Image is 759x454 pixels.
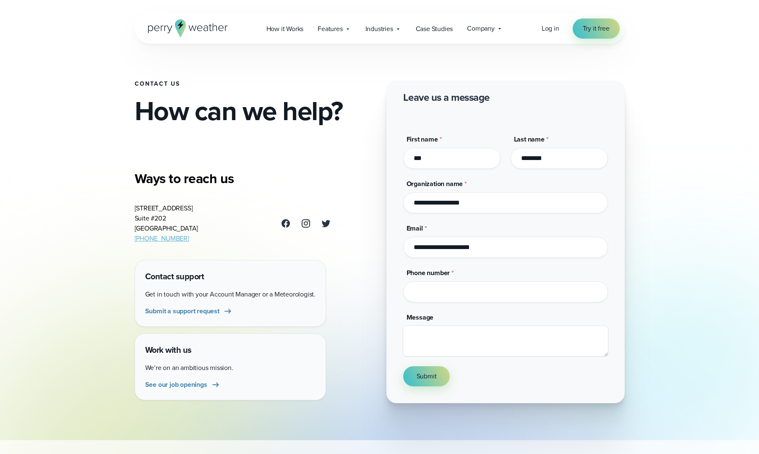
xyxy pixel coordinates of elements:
span: Last name [514,134,545,144]
a: Try it free [573,18,620,39]
a: Case Studies [409,20,460,37]
span: Industries [365,24,393,34]
p: Get in touch with your Account Manager or a Meteorologist. [145,289,316,299]
h1: Contact Us [135,81,373,87]
span: Try it free [583,24,610,34]
button: Submit [403,366,450,386]
span: See our job openings [145,380,207,390]
span: Phone number [407,268,450,278]
a: Submit a support request [145,306,233,316]
h4: Work with us [145,344,316,356]
a: [PHONE_NUMBER] [135,234,189,243]
span: Case Studies [416,24,453,34]
h3: Ways to reach us [135,170,331,187]
span: Log in [542,24,559,33]
span: First name [407,134,438,144]
a: How it Works [259,20,311,37]
h4: Contact support [145,270,316,283]
a: See our job openings [145,380,221,390]
span: Organization name [407,179,463,189]
span: Email [407,223,423,233]
span: How it Works [266,24,304,34]
address: [STREET_ADDRESS] Suite #202 [GEOGRAPHIC_DATA] [135,203,198,244]
span: Submit [417,371,437,381]
p: We’re on an ambitious mission. [145,363,316,373]
h2: Leave us a message [403,91,490,104]
span: Submit a support request [145,306,219,316]
span: Message [407,312,434,322]
h2: How can we help? [135,97,373,124]
span: Company [467,24,495,34]
span: Features [318,24,342,34]
a: Log in [542,24,559,34]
